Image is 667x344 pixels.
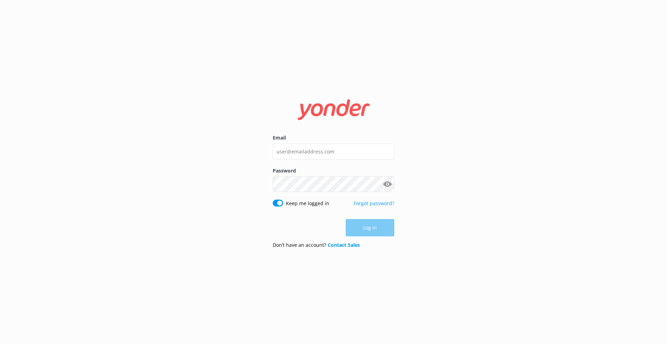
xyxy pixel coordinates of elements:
[273,134,394,142] label: Email
[380,177,394,191] button: Show password
[273,241,360,249] p: Don’t have an account?
[354,200,394,207] a: Forgot password?
[273,167,394,175] label: Password
[273,144,394,159] input: user@emailaddress.com
[328,242,360,248] a: Contact Sales
[286,200,329,207] label: Keep me logged in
